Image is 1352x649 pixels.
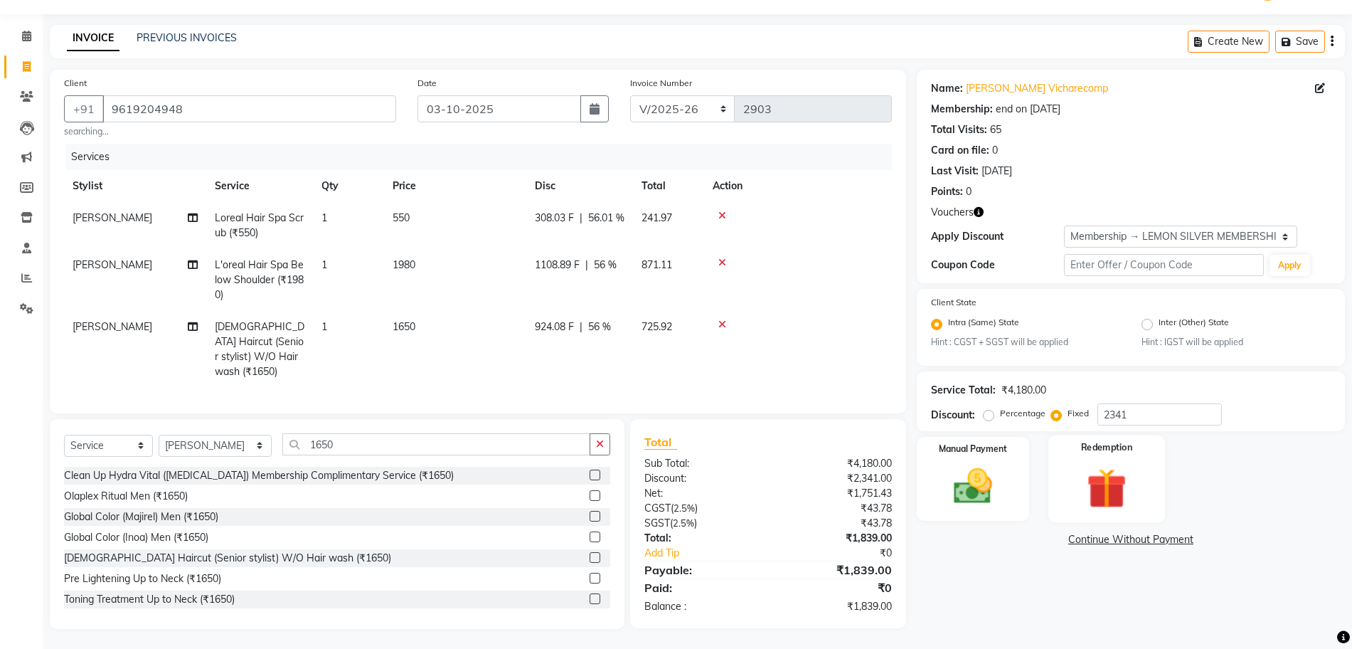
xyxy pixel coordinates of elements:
span: [PERSON_NAME] [73,258,152,271]
span: 56.01 % [588,211,624,226]
span: 56 % [588,320,611,334]
input: Search by Name/Mobile/Email/Code [102,95,396,122]
span: [PERSON_NAME] [73,211,152,224]
span: 1 [321,320,327,333]
div: Toning Treatment Up to Neck (₹1650) [64,592,235,607]
div: ₹43.78 [768,516,903,531]
div: ₹2,341.00 [768,471,903,486]
div: ₹4,180.00 [1001,383,1046,398]
span: 2.5% [674,502,695,514]
span: | [580,320,582,334]
div: ₹0 [768,579,903,596]
div: Payable: [634,561,768,579]
a: PREVIOUS INVOICES [137,31,237,44]
div: [DATE] [981,164,1012,179]
div: Balance : [634,599,768,614]
label: Inter (Other) State [1159,316,1229,333]
div: ( ) [634,516,768,531]
th: Action [704,170,892,202]
span: 1 [321,258,327,271]
img: _gift.svg [1074,464,1139,514]
input: Search or Scan [282,433,590,455]
span: 1650 [393,320,415,333]
label: Client State [931,296,976,309]
span: L'oreal Hair Spa Below Shoulder (₹1980) [215,258,304,301]
span: 1980 [393,258,415,271]
span: [PERSON_NAME] [73,320,152,333]
div: Total Visits: [931,122,987,137]
div: Total: [634,531,768,546]
div: [DEMOGRAPHIC_DATA] Haircut (Senior stylist) W/O Hair wash (₹1650) [64,551,391,566]
div: Points: [931,184,963,199]
div: ₹1,839.00 [768,561,903,579]
a: Add Tip [634,546,791,561]
span: 550 [393,211,410,224]
label: Percentage [1000,407,1045,420]
div: Clean Up Hydra Vital ([MEDICAL_DATA]) Membership Complimentary Service (₹1650) [64,468,454,483]
label: Fixed [1068,407,1089,420]
button: +91 [64,95,104,122]
label: Intra (Same) State [948,316,1019,333]
span: CGST [644,502,671,515]
div: Discount: [634,471,768,486]
th: Disc [526,170,633,202]
th: Price [384,170,526,202]
th: Qty [313,170,384,202]
div: Sub Total: [634,456,768,471]
span: 308.03 F [535,211,574,226]
div: Apply Discount [931,229,1064,244]
div: ₹1,839.00 [768,531,903,546]
div: 65 [990,122,1001,137]
span: SGST [644,517,670,529]
span: 924.08 F [535,320,574,334]
button: Create New [1188,31,1270,53]
span: 1108.89 F [535,258,580,273]
div: Net: [634,486,768,501]
small: Hint : CGST + SGST will be applied [931,336,1120,349]
div: Discount: [931,408,975,423]
div: ₹4,180.00 [768,456,903,471]
span: 56 % [594,258,617,273]
div: Services [65,144,903,170]
div: ( ) [634,501,768,516]
span: 871.11 [642,258,672,271]
div: Pre Lightening Up to Neck (₹1650) [64,571,221,586]
button: Save [1275,31,1325,53]
input: Enter Offer / Coupon Code [1064,254,1264,276]
small: Hint : IGST will be applied [1141,336,1331,349]
small: searching... [64,125,396,138]
div: Global Color (Majirel) Men (₹1650) [64,510,218,524]
span: | [585,258,588,273]
a: Continue Without Payment [920,532,1342,547]
a: INVOICE [67,26,119,51]
span: Vouchers [931,205,974,220]
label: Invoice Number [630,77,692,90]
th: Stylist [64,170,206,202]
div: Service Total: [931,383,996,398]
span: 2.5% [673,517,694,529]
div: ₹1,751.43 [768,486,903,501]
div: 0 [992,143,998,158]
a: [PERSON_NAME] Vicharecomp [966,81,1108,96]
div: end on [DATE] [996,102,1060,117]
span: Loreal Hair Spa Scrub (₹550) [215,211,304,239]
th: Service [206,170,313,202]
img: _cash.svg [942,464,1004,509]
span: [DEMOGRAPHIC_DATA] Haircut (Senior stylist) W/O Hair wash (₹1650) [215,320,304,378]
span: Total [644,435,677,450]
div: Card on file: [931,143,989,158]
span: 241.97 [642,211,672,224]
div: ₹43.78 [768,501,903,516]
button: Apply [1270,255,1310,276]
span: 1 [321,211,327,224]
div: Olaplex Ritual Men (₹1650) [64,489,188,504]
div: 0 [966,184,972,199]
div: Global Color (Inoa) Men (₹1650) [64,530,208,545]
div: ₹1,839.00 [768,599,903,614]
div: Name: [931,81,963,96]
label: Date [417,77,437,90]
div: ₹0 [790,546,903,561]
label: Redemption [1081,441,1132,455]
span: 725.92 [642,320,672,333]
div: Paid: [634,579,768,596]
